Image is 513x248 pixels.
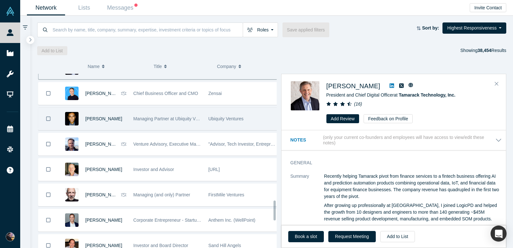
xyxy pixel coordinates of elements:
a: [PERSON_NAME] [85,192,122,197]
strong: Sort by: [422,25,439,30]
button: Bookmark [38,158,58,181]
img: Robin Daniels's Profile Image [65,87,79,100]
p: Recently helping Tamarack pivot from finance services to a fintech business offering AI and predi... [324,173,502,200]
button: Add to List [37,46,67,55]
img: Thomas Vogel's Profile Image [65,137,79,151]
a: Network [27,0,65,15]
h3: General [290,159,493,166]
button: Company [217,60,274,73]
i: ( 16 ) [354,101,362,107]
a: Tamarack Technology, Inc. [399,92,456,98]
span: Results [477,48,506,53]
a: Book a slot [288,231,324,242]
img: Max Herrmann's Profile Image [65,163,79,176]
span: Company [217,60,236,73]
button: Bookmark [38,108,58,130]
button: Roles [243,22,278,37]
a: Lists [65,0,103,15]
strong: 38,454 [477,48,491,53]
span: Zensai [208,91,222,96]
span: Venture Advisory, Executive Management, VC [133,141,225,147]
a: [PERSON_NAME] [85,218,122,223]
a: [PERSON_NAME] [85,116,122,121]
p: After growing up professionally at [GEOGRAPHIC_DATA], I joined LogicPD and helped the growth from... [324,202,502,222]
button: Save applied filters [282,22,329,37]
button: Name [88,60,147,73]
button: Add to List [380,231,415,242]
span: FirstMile Ventures [208,192,244,197]
button: Feedback on Profile [364,114,413,123]
span: Corporate Entrepreneur - Startup CEO Mentor [133,218,225,223]
span: Investor and Advisor [133,167,174,172]
h3: Notes [290,137,322,143]
span: [URL] [208,167,220,172]
button: Bookmark [38,184,58,206]
button: Highest Responsiveness [442,22,506,34]
span: President and Chief Digital Officer at [326,92,456,98]
button: Add Review [326,114,359,123]
span: Sand Hill Angels [208,243,241,248]
a: [PERSON_NAME] [85,167,122,172]
span: Name [88,60,99,73]
button: Request Meeting [328,231,376,242]
img: Mike Liu's Account [6,232,15,241]
span: "Advisor, Tech Investor, Entrepreneur" [208,141,284,147]
a: [PERSON_NAME] [85,141,122,147]
button: Bookmark [38,133,58,155]
button: Title [154,60,210,73]
button: Bookmark [38,82,58,105]
span: Investor and Board Director [133,243,188,248]
img: Sunil Nagaraj's Profile Image [65,112,79,125]
img: Alchemist Vault Logo [6,7,15,16]
p: (only your current co-founders and employees will have access to view/edit these notes) [323,135,495,146]
a: [PERSON_NAME] [85,91,122,96]
span: Chief Business Officer and CMO [133,91,198,96]
span: Title [154,60,162,73]
button: Bookmark [38,209,58,231]
img: Scott Nelson's Profile Image [290,81,320,110]
a: Messages [103,0,141,15]
p: I helped launch SkyWater Technology Foundry as a operating partner and CTO. Lead the branding and... [324,225,502,245]
input: Search by name, title, company, summary, expertise, investment criteria or topics of focus [52,22,243,37]
a: [PERSON_NAME] [326,82,380,90]
button: Close [492,79,501,89]
img: Russ Holdstein's Profile Image [65,188,79,201]
span: Anthem Inc. (WellPoint) [208,218,256,223]
span: Managing (and only) Partner [133,192,190,197]
button: Invite Contact [470,3,506,12]
button: Notes (only your current co-founders and employees will have access to view/edit these notes) [290,135,502,146]
div: Showing [460,46,506,55]
span: Ubiquity Ventures [208,116,244,121]
span: Managing Partner at Ubiquity Ventures [133,116,210,121]
a: [PERSON_NAME] [85,243,122,248]
img: Christian Busch's Profile Image [65,213,79,227]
